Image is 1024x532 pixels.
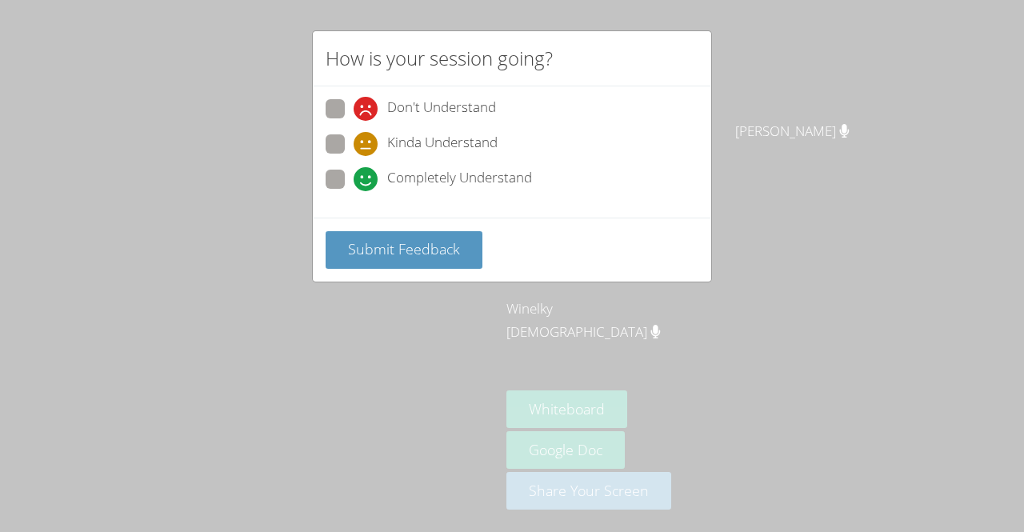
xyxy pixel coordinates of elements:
[387,167,532,191] span: Completely Understand
[326,44,553,73] h2: How is your session going?
[348,239,460,258] span: Submit Feedback
[387,132,498,156] span: Kinda Understand
[387,97,496,121] span: Don't Understand
[326,231,482,269] button: Submit Feedback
